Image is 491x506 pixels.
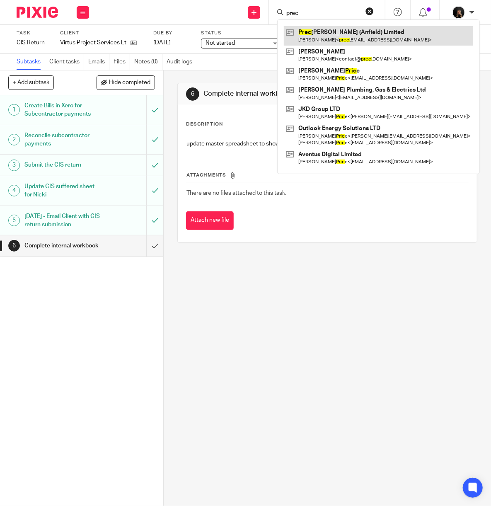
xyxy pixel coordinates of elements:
[17,39,50,47] div: CIS Return
[365,7,374,15] button: Clear
[186,140,468,148] p: update master spreadsheet to show task complete
[186,190,286,196] span: There are no files attached to this task.
[186,211,234,230] button: Attach new file
[60,30,143,36] label: Client
[24,210,100,231] h1: [DATE] - Email Client with CIS return submission
[201,30,284,36] label: Status
[8,134,20,145] div: 2
[285,10,360,17] input: Search
[8,104,20,116] div: 1
[24,180,100,201] h1: Update CIS suffered sheet for Nicki
[153,30,191,36] label: Due by
[186,121,223,128] p: Description
[204,90,345,98] h1: Complete internal workbook
[97,75,155,90] button: Hide completed
[24,159,100,171] h1: Submit the CIS return
[114,54,130,70] a: Files
[17,7,58,18] img: Pixie
[60,39,126,47] p: Virtus Project Services Ltd
[8,75,54,90] button: + Add subtask
[8,160,20,171] div: 3
[49,54,84,70] a: Client tasks
[8,185,20,196] div: 4
[24,99,100,121] h1: Create Bills in Xero for Subcontractor payments
[8,215,20,226] div: 5
[134,54,162,70] a: Notes (0)
[17,54,45,70] a: Subtasks
[109,80,150,86] span: Hide completed
[206,40,235,46] span: Not started
[167,54,196,70] a: Audit logs
[153,40,171,46] span: [DATE]
[24,240,100,252] h1: Complete internal workbook
[88,54,109,70] a: Emails
[186,87,199,101] div: 6
[452,6,465,19] img: 455A9867.jpg
[24,129,100,150] h1: Reconcile subcontractor payments
[186,173,226,177] span: Attachments
[8,240,20,252] div: 6
[17,30,50,36] label: Task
